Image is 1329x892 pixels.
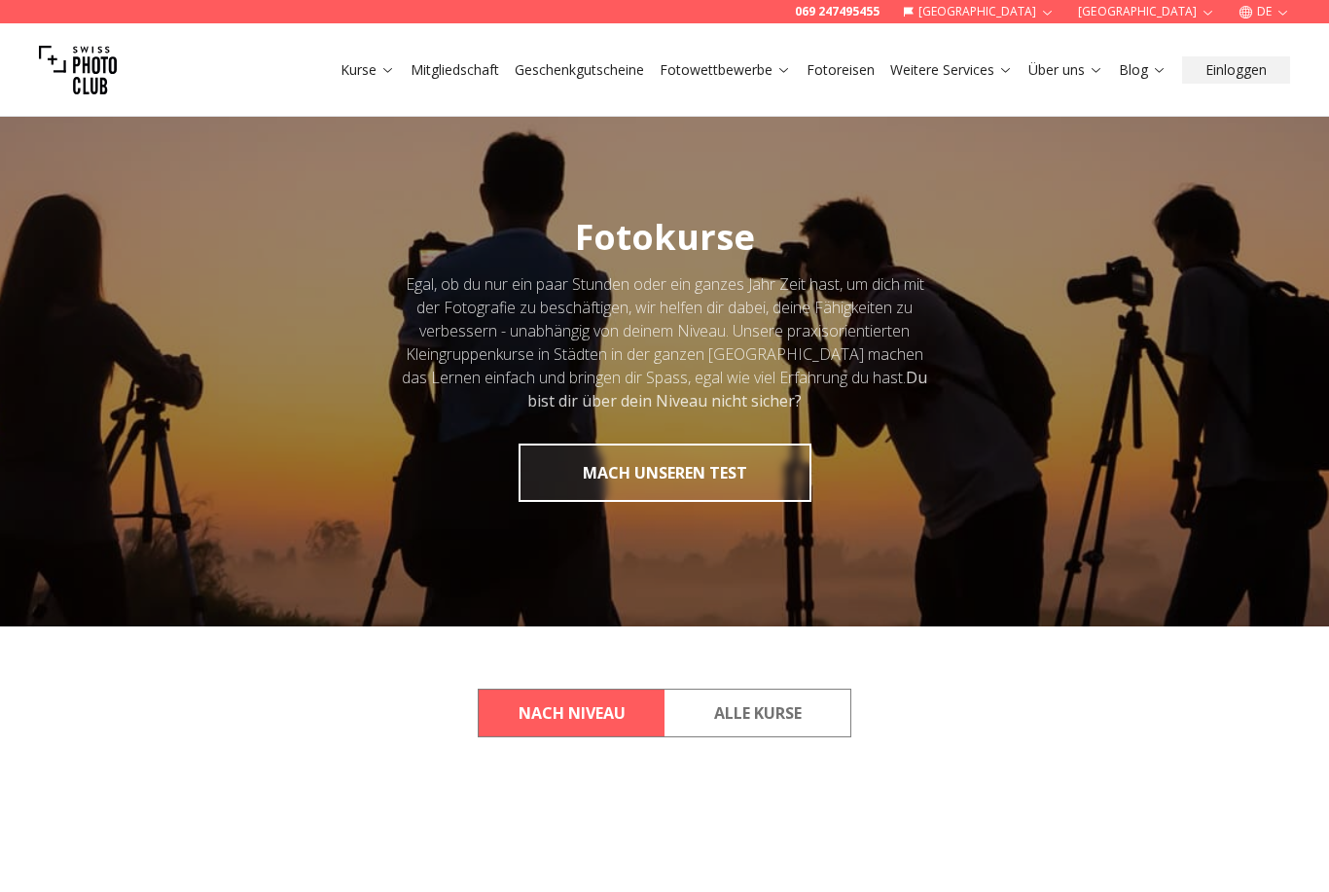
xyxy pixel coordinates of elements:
[1111,56,1174,84] button: Blog
[341,60,395,80] a: Kurse
[652,56,799,84] button: Fotowettbewerbe
[479,690,664,736] button: By Level
[478,689,851,737] div: Course filter
[660,60,791,80] a: Fotowettbewerbe
[39,31,117,109] img: Swiss photo club
[882,56,1021,84] button: Weitere Services
[333,56,403,84] button: Kurse
[795,4,880,19] a: 069 247495455
[515,60,644,80] a: Geschenkgutscheine
[400,272,929,412] div: Egal, ob du nur ein paar Stunden oder ein ganzes Jahr Zeit hast, um dich mit der Fotografie zu be...
[507,56,652,84] button: Geschenkgutscheine
[1028,60,1103,80] a: Über uns
[1021,56,1111,84] button: Über uns
[799,56,882,84] button: Fotoreisen
[575,213,755,261] span: Fotokurse
[403,56,507,84] button: Mitgliedschaft
[890,60,1013,80] a: Weitere Services
[1119,60,1167,80] a: Blog
[411,60,499,80] a: Mitgliedschaft
[664,690,850,736] button: All Courses
[519,444,811,502] button: MACH UNSEREN TEST
[1182,56,1290,84] button: Einloggen
[807,60,875,80] a: Fotoreisen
